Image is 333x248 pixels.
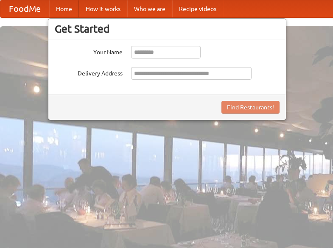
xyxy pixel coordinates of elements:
[79,0,127,17] a: How it works
[49,0,79,17] a: Home
[55,46,123,56] label: Your Name
[172,0,223,17] a: Recipe videos
[127,0,172,17] a: Who we are
[55,22,280,35] h3: Get Started
[221,101,280,114] button: Find Restaurants!
[0,0,49,17] a: FoodMe
[55,67,123,78] label: Delivery Address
